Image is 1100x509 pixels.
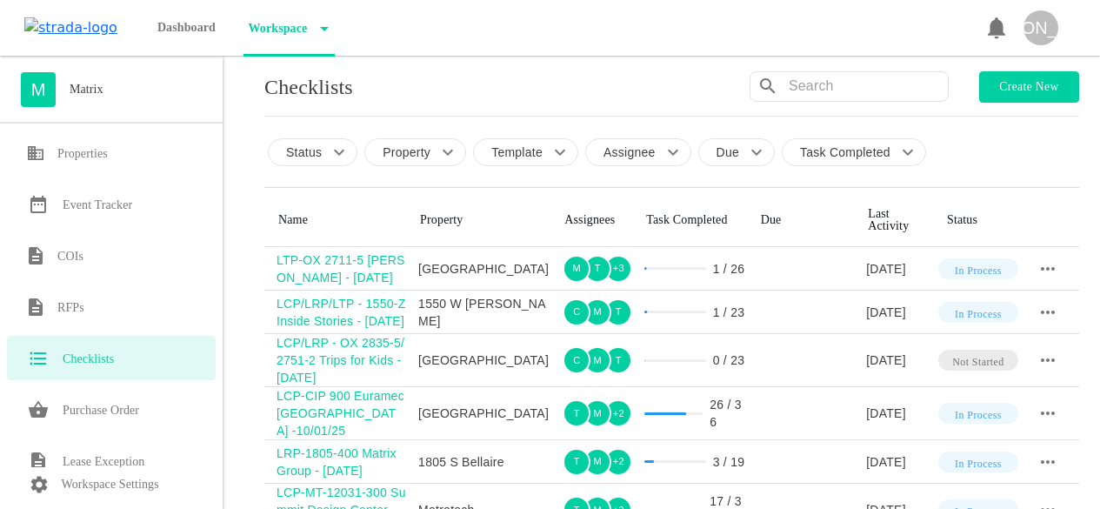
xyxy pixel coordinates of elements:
div: C [563,298,590,326]
div: 1805 S Bellaire [418,453,550,471]
h6: COIs [57,246,83,267]
th: Toggle SortBy [933,194,1018,247]
div: 1 / 23 [713,304,745,321]
p: Task Completed [800,144,890,161]
p: Checklists [264,77,353,97]
img: strada-logo [24,17,117,38]
button: [PERSON_NAME] [1017,3,1065,52]
div: In Process [938,403,1018,424]
div: LRP-1805-400 Matrix Group - [DATE] [277,445,406,479]
div: [PERSON_NAME] [1023,10,1058,45]
div: [GEOGRAPHIC_DATA] [418,405,550,422]
button: Create new [979,71,1079,103]
p: Dashboard [152,10,221,45]
h6: Event Tracker [63,195,132,216]
div: Task Completed [646,214,732,226]
div: T [563,448,590,476]
div: [DATE] [866,405,933,422]
div: Last Activity [868,208,919,232]
div: M [583,298,611,326]
div: [GEOGRAPHIC_DATA] [418,260,550,278]
div: M [583,399,611,427]
p: Workspace [243,11,308,46]
h6: RFPs [57,298,84,318]
div: [DATE] [866,304,933,321]
div: M [563,255,590,283]
div: [GEOGRAPHIC_DATA] [418,352,550,369]
h6: Checklists [63,349,114,370]
p: Template [491,144,543,161]
div: 1 / 26 [713,260,745,278]
div: 3 / 19 [713,453,745,471]
div: 26 / 36 [710,396,746,431]
div: + 2 [604,399,632,427]
div: Name [278,214,392,226]
div: LCP-CIP 900 Euramec [GEOGRAPHIC_DATA] -10/01/25 [277,387,406,439]
div: 0 / 23 [713,352,745,369]
p: Assignee [603,144,656,161]
th: Toggle SortBy [1018,194,1079,247]
div: LCP/LRP/LTP - 1550-Z Inside Stories - [DATE] [277,295,406,330]
h6: Purchase Order [63,400,139,421]
div: In Process [938,258,1018,279]
p: Due [717,144,739,161]
div: LTP-OX 2711-5 [PERSON_NAME] - [DATE] [277,251,406,286]
div: C [563,346,590,374]
div: In Process [938,452,1018,472]
div: In Process [938,302,1018,323]
div: LCP/LRP - OX 2835-5/ 2751-2 Trips for Kids - [DATE] [277,334,406,386]
div: Not Started [938,350,1018,371]
div: + 3 [604,255,632,283]
p: Workspace Settings [62,474,159,495]
div: [DATE] [866,352,933,369]
div: Property [420,214,537,226]
th: Toggle SortBy [632,194,746,247]
div: Status [947,214,1004,226]
div: M [583,346,611,374]
p: Property [383,144,430,161]
p: Status [286,144,322,161]
div: + 2 [604,448,632,476]
div: Assignees [564,214,618,226]
h6: Lease Exception [63,452,144,472]
th: Toggle SortBy [747,194,855,247]
div: T [604,298,632,326]
input: Search [789,72,948,100]
div: M [583,448,611,476]
h6: Matrix [70,79,103,100]
div: Due [761,214,841,226]
th: Toggle SortBy [550,194,632,247]
th: Toggle SortBy [406,194,550,247]
div: T [583,255,611,283]
div: [DATE] [866,453,933,471]
th: Toggle SortBy [264,194,406,247]
h6: Properties [57,144,108,164]
div: T [563,399,590,427]
th: Toggle SortBy [854,194,933,247]
div: 1550 W [PERSON_NAME] [418,295,550,330]
div: [DATE] [866,260,933,278]
div: M [21,72,56,107]
div: T [604,346,632,374]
